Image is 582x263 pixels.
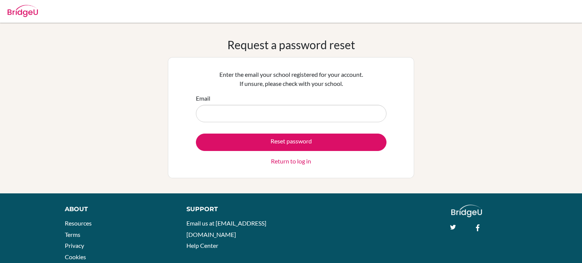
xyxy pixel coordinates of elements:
[196,94,210,103] label: Email
[186,242,218,249] a: Help Center
[65,242,84,249] a: Privacy
[451,205,482,217] img: logo_white@2x-f4f0deed5e89b7ecb1c2cc34c3e3d731f90f0f143d5ea2071677605dd97b5244.png
[65,231,80,238] a: Terms
[186,205,283,214] div: Support
[8,5,38,17] img: Bridge-U
[196,134,386,151] button: Reset password
[65,219,92,227] a: Resources
[227,38,355,51] h1: Request a password reset
[186,219,266,238] a: Email us at [EMAIL_ADDRESS][DOMAIN_NAME]
[65,205,169,214] div: About
[196,70,386,88] p: Enter the email your school registered for your account. If unsure, please check with your school.
[271,157,311,166] a: Return to log in
[65,253,86,260] a: Cookies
